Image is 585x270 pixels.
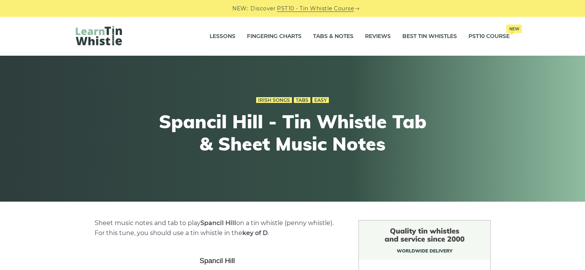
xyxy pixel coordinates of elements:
[468,27,510,46] a: PST10 CourseNew
[402,27,457,46] a: Best Tin Whistles
[210,27,235,46] a: Lessons
[312,97,329,103] a: Easy
[313,27,353,46] a: Tabs & Notes
[256,97,292,103] a: Irish Songs
[247,27,302,46] a: Fingering Charts
[365,27,391,46] a: Reviews
[76,26,122,45] img: LearnTinWhistle.com
[151,111,434,155] h1: Spancil Hill - Tin Whistle Tab & Sheet Music Notes
[200,219,236,227] strong: Spancil Hill
[95,218,340,238] p: Sheet music notes and tab to play on a tin whistle (penny whistle). For this tune, you should use...
[242,229,268,237] strong: key of D
[294,97,310,103] a: Tabs
[506,25,522,33] span: New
